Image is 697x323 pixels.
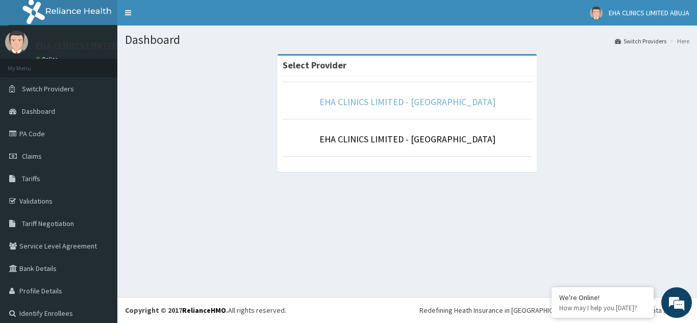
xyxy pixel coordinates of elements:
a: RelianceHMO [182,306,226,315]
img: d_794563401_company_1708531726252_794563401 [19,51,41,77]
span: Tariff Negotiation [22,219,74,228]
span: Switch Providers [22,84,74,93]
textarea: Type your message and hit 'Enter' [5,215,194,251]
span: Claims [22,152,42,161]
span: Tariffs [22,174,40,183]
strong: Copyright © 2017 . [125,306,228,315]
div: Minimize live chat window [167,5,192,30]
footer: All rights reserved. [117,297,697,323]
span: We're online! [59,96,141,200]
span: EHA CLINICS LIMITED ABUJA [609,8,689,17]
h1: Dashboard [125,33,689,46]
img: User Image [5,31,28,54]
a: Switch Providers [615,37,666,45]
div: Chat with us now [53,57,171,70]
p: How may I help you today? [559,304,646,312]
p: EHA CLINICS LIMITED ABUJA [36,41,146,51]
div: Redefining Heath Insurance in [GEOGRAPHIC_DATA] using Telemedicine and Data Science! [419,305,689,315]
strong: Select Provider [283,59,346,71]
img: User Image [590,7,603,19]
a: EHA CLINICS LIMITED - [GEOGRAPHIC_DATA] [319,96,495,108]
div: We're Online! [559,293,646,302]
span: Dashboard [22,107,55,116]
li: Here [667,37,689,45]
a: Online [36,56,60,63]
a: EHA CLINICS LIMITED - [GEOGRAPHIC_DATA] [319,133,495,145]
